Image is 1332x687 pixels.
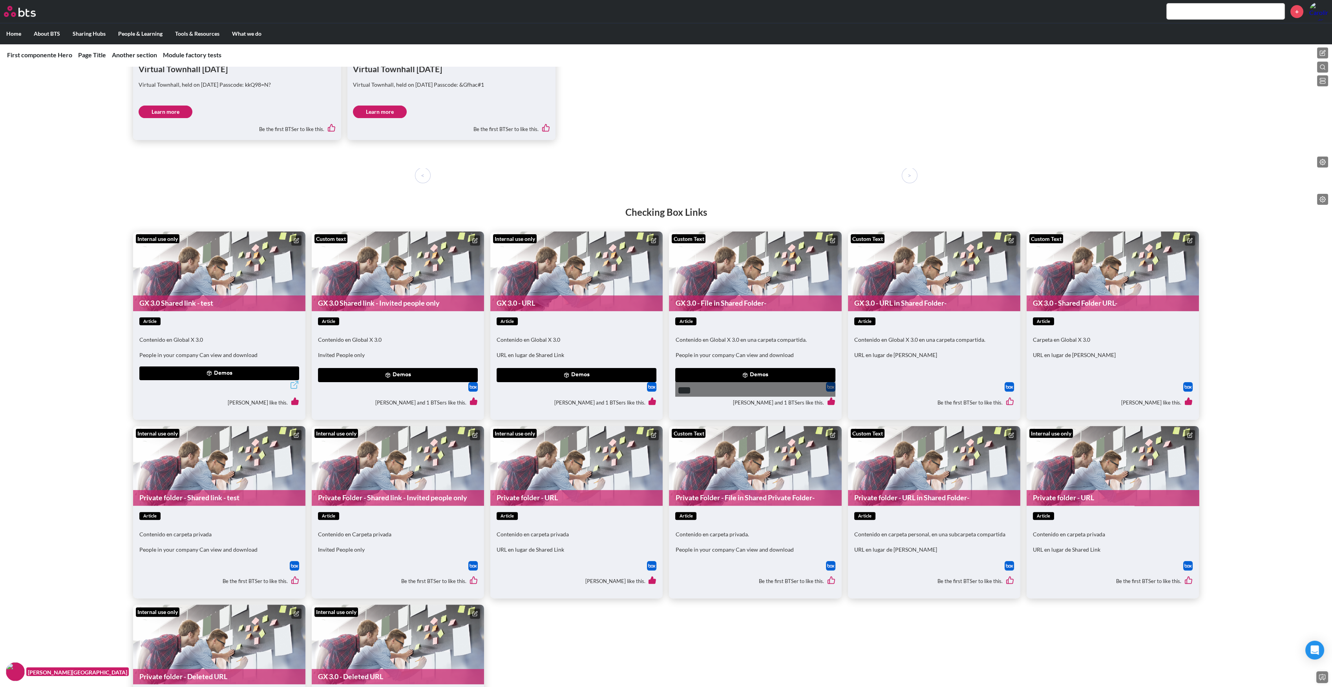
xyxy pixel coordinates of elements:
[26,667,129,676] figcaption: [PERSON_NAME][GEOGRAPHIC_DATA]
[854,392,1014,414] div: Be the first BTSer to like this.
[497,570,656,592] div: [PERSON_NAME] like this.
[78,51,106,58] a: Page Title
[4,6,36,17] img: BTS Logo
[139,546,299,554] p: People in your company Can view and download
[139,118,336,135] div: Be the first BTSer to like this.
[672,429,705,438] div: Custom Text
[497,530,656,538] p: Contenido en carpeta privada
[854,336,1014,344] p: Contenido en Global X 3.0 en una carpeta compartida.
[826,561,835,570] img: Box logo
[828,235,838,246] button: Edit content
[497,392,656,414] div: [PERSON_NAME] and 1 BTSers like this.
[1006,235,1016,246] button: Edit content
[470,235,480,246] button: Edit content
[468,382,478,392] img: Box logo
[1029,234,1063,244] div: Custom Text
[675,512,696,520] span: article
[675,530,835,538] p: Contenido en carpeta privada.
[497,351,656,359] p: URL en lugar de Shared Link
[1033,351,1193,359] p: URL en lugar de [PERSON_NAME]
[139,366,299,381] button: Demos
[1317,75,1328,86] button: Edit page layout
[647,382,656,392] img: Box logo
[1185,235,1195,246] button: Edit content
[4,6,50,17] a: Go home
[470,430,480,440] button: Edit content
[1033,336,1193,344] p: Carpeta en Global X 3.0
[1005,382,1014,392] img: Box logo
[133,490,305,505] a: Private folder - Shared link - test
[139,530,299,538] p: Contenido en carpeta privada
[1185,430,1195,440] button: Edit content
[318,546,478,554] p: Invited People only
[854,546,1014,554] p: URL en lugar de [PERSON_NAME]
[675,317,696,326] span: article
[854,317,875,326] span: article
[312,295,484,311] a: GX 3.0 Shared link - Invited people only
[1309,2,1328,21] a: Profile
[1183,561,1193,570] a: Download file from Box
[66,24,112,44] label: Sharing Hubs
[291,235,301,246] button: Edit content
[314,234,347,244] div: Custom text
[312,669,484,684] a: GX 3.0 - Deleted URL
[226,24,268,44] label: What we do
[318,570,478,592] div: Be the first BTSer to like this.
[1317,194,1328,205] button: Edit content list: Checking Box Links
[318,317,339,326] span: article
[470,609,480,619] button: Edit content
[1183,561,1193,570] img: Box logo
[1027,490,1199,505] a: Private folder - URL
[1317,157,1328,168] button: Edit content list: null
[353,81,550,89] p: Virtual Townhall, held on [DATE] Passcode: &Gfhac#1
[854,512,875,520] span: article
[318,512,339,520] span: article
[675,392,835,414] div: [PERSON_NAME] and 1 BTSers like this.
[139,336,299,344] p: Contenido en Global X 3.0
[1005,561,1014,570] a: Download file from Box
[497,512,518,520] span: article
[1033,512,1054,520] span: article
[675,351,835,359] p: People in your company Can view and download
[848,295,1020,311] a: GX 3.0 - URL in Shared Folder-
[1290,5,1303,18] a: +
[675,570,835,592] div: Be the first BTSer to like this.
[314,429,358,438] div: Internal use only
[136,234,179,244] div: Internal use only
[669,295,841,311] a: GX 3.0 - File in Shared Folder-
[133,669,305,684] a: Private folder - Deleted URL
[828,430,838,440] button: Edit content
[678,387,690,394] button: Pulse link
[139,570,299,592] div: Be the first BTSer to like this.
[826,561,835,570] a: Download file from Box
[1033,317,1054,326] span: article
[27,24,66,44] label: About BTS
[318,530,478,538] p: Contenido en Carpeta privada
[854,530,1014,538] p: Contenido en carpeta personal, en una subcarpeta compartida
[647,561,656,570] a: Download file from Box
[468,561,478,570] a: Download file from Box
[290,380,299,392] a: External link
[497,546,656,554] p: URL en lugar de Shared Link
[169,24,226,44] label: Tools & Resources
[291,430,301,440] button: Edit content
[1033,392,1193,414] div: [PERSON_NAME] like this.
[314,607,358,617] div: Internal use only
[497,368,656,382] button: Demos
[112,24,169,44] label: People & Learning
[1183,382,1193,392] img: Box logo
[318,368,478,382] button: Demos
[139,392,299,414] div: [PERSON_NAME] like this.
[1029,429,1073,438] div: Internal use only
[139,512,161,520] span: article
[468,561,478,570] img: Box logo
[139,351,299,359] p: People in your company Can view and download
[647,382,656,392] a: Download file from Box
[493,429,537,438] div: Internal use only
[136,607,179,617] div: Internal use only
[672,234,705,244] div: Custom Text
[353,106,407,118] a: Learn more
[291,609,301,619] button: Edit content
[318,336,478,344] p: Contenido en Global X 3.0
[649,430,659,440] button: Edit content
